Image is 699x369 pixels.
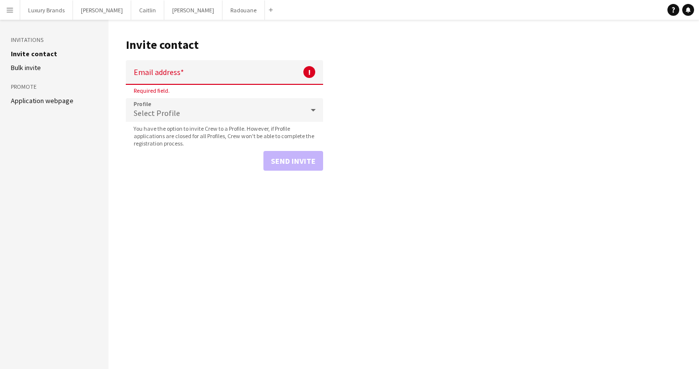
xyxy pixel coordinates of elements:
[131,0,164,20] button: Caitlin
[20,0,73,20] button: Luxury Brands
[11,36,98,44] h3: Invitations
[73,0,131,20] button: [PERSON_NAME]
[126,125,323,147] span: You have the option to invite Crew to a Profile. However, if Profile applications are closed for ...
[11,49,57,58] a: Invite contact
[11,96,74,105] a: Application webpage
[134,108,180,118] span: Select Profile
[164,0,222,20] button: [PERSON_NAME]
[222,0,265,20] button: Radouane
[126,87,178,94] span: Required field.
[11,82,98,91] h3: Promote
[11,63,41,72] a: Bulk invite
[126,37,323,52] h1: Invite contact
